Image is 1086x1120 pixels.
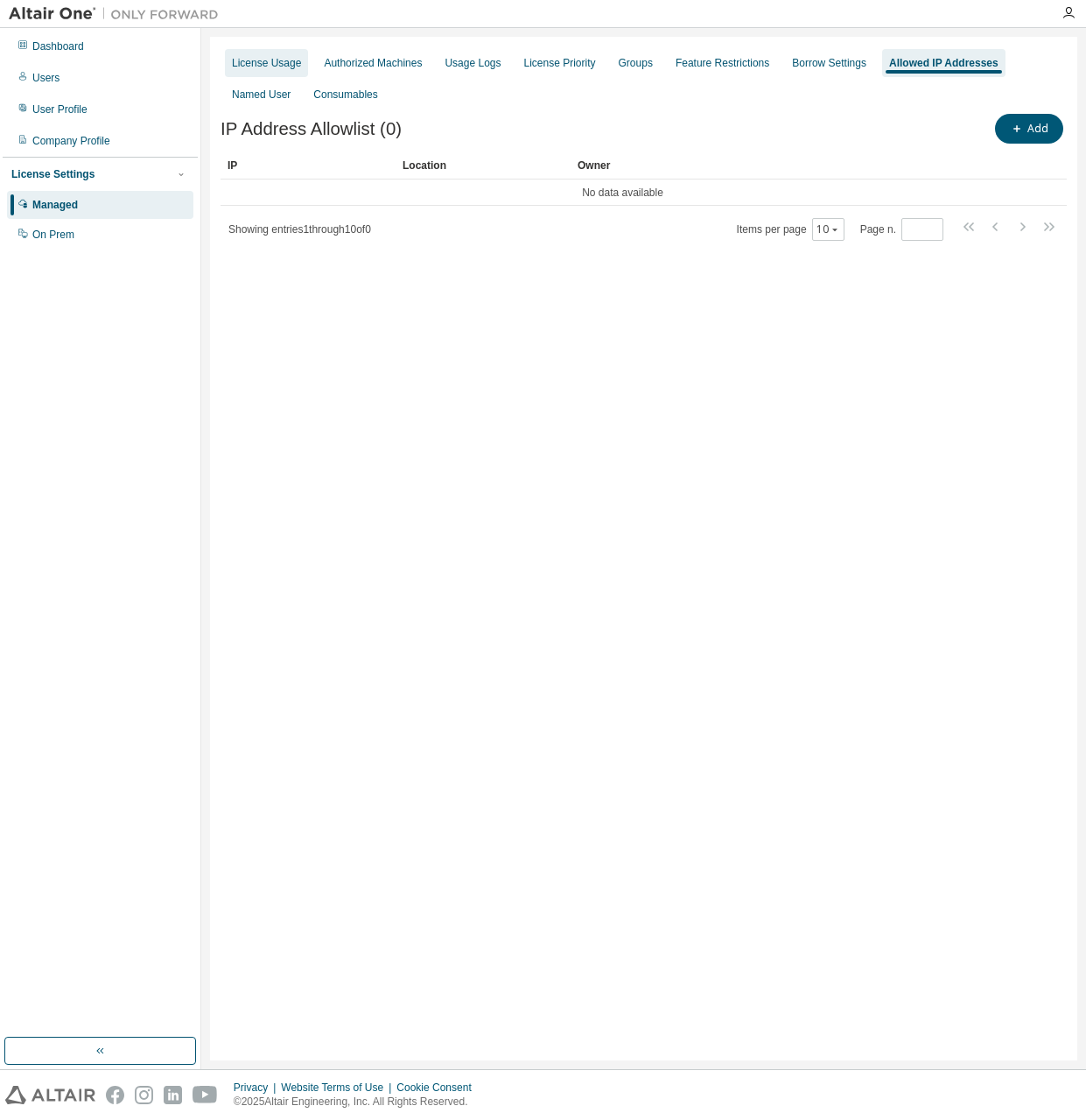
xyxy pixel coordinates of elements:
div: Usage Logs [445,56,501,70]
div: Named User [232,88,291,102]
img: instagram.svg [135,1086,153,1104]
div: Location [403,151,564,180]
div: Allowed IP Addresses [889,56,998,70]
button: 10 [816,222,840,236]
div: Managed [32,198,78,212]
div: Company Profile [32,134,110,148]
img: linkedin.svg [164,1086,182,1104]
img: Altair One [9,5,228,23]
button: Add [995,114,1063,144]
span: IP Address Allowlist (0) [221,119,402,139]
img: altair_logo.svg [5,1086,95,1104]
div: Feature Restrictions [676,56,769,70]
div: IP [228,151,389,180]
img: facebook.svg [106,1086,124,1104]
div: Borrow Settings [792,56,866,70]
img: youtube.svg [193,1086,218,1104]
div: Privacy [234,1081,281,1095]
div: Cookie Consent [396,1081,481,1095]
div: On Prem [32,228,74,242]
td: No data available [221,180,1025,206]
p: © 2025 Altair Engineering, Inc. All Rights Reserved. [234,1095,482,1109]
div: License Priority [524,56,596,70]
div: Consumables [313,88,377,102]
div: Website Terms of Use [281,1081,396,1095]
div: License Usage [232,56,301,70]
div: Dashboard [32,39,84,53]
div: License Settings [11,167,95,181]
div: Groups [619,56,653,70]
div: Authorized Machines [324,56,422,70]
div: User Profile [32,102,88,116]
span: Items per page [737,218,844,241]
span: Page n. [860,218,943,241]
span: Showing entries 1 through 10 of 0 [228,223,371,236]
div: Owner [578,151,1018,180]
div: Users [32,71,60,85]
